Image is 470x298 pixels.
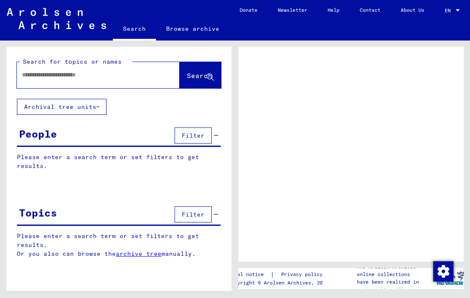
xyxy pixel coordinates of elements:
a: Legal notice [228,270,271,279]
p: have been realized in partnership with [357,278,435,293]
img: Change consent [433,261,454,282]
p: Please enter a search term or set filters to get results. Or you also can browse the manually. [17,232,221,258]
p: Please enter a search term or set filters to get results. [17,153,221,171]
button: Archival tree units [17,99,107,115]
p: The Arolsen Archives online collections [357,263,435,278]
button: Search [180,62,221,88]
span: Filter [182,132,205,139]
span: Search [187,71,212,80]
div: Change consent [433,261,453,281]
div: Topics [19,205,57,220]
span: Filter [182,211,205,218]
a: Search [113,19,156,41]
button: Filter [175,206,212,222]
a: Privacy policy [274,270,333,279]
p: Copyright © Arolsen Archives, 2021 [228,279,333,287]
mat-label: Search for topics or names [23,58,122,65]
div: People [19,126,57,141]
div: | [228,270,333,279]
button: Filter [175,127,212,144]
span: EN [445,8,454,14]
a: Browse archive [156,19,230,39]
img: Arolsen_neg.svg [7,8,106,29]
a: archive tree [116,250,161,257]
